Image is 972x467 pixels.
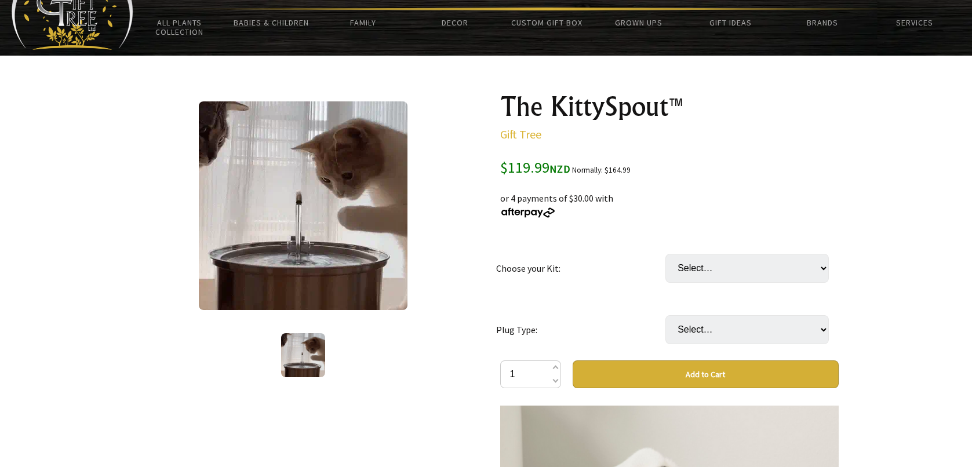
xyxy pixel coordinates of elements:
[869,10,961,35] a: Services
[685,10,777,35] a: Gift Ideas
[549,162,570,176] span: NZD
[500,158,570,177] span: $119.99
[496,238,665,299] td: Choose your Kit:
[593,10,685,35] a: Grown Ups
[281,333,325,377] img: The KittySpout™
[500,127,541,141] a: Gift Tree
[500,177,839,219] div: or 4 payments of $30.00 with
[317,10,409,35] a: Family
[572,165,631,175] small: Normally: $164.99
[199,101,407,310] img: The KittySpout™
[500,93,839,121] h1: The KittySpout™
[225,10,318,35] a: Babies & Children
[409,10,501,35] a: Decor
[573,360,839,388] button: Add to Cart
[501,10,593,35] a: Custom Gift Box
[500,207,556,218] img: Afterpay
[496,299,665,360] td: Plug Type:
[777,10,869,35] a: Brands
[133,10,225,44] a: All Plants Collection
